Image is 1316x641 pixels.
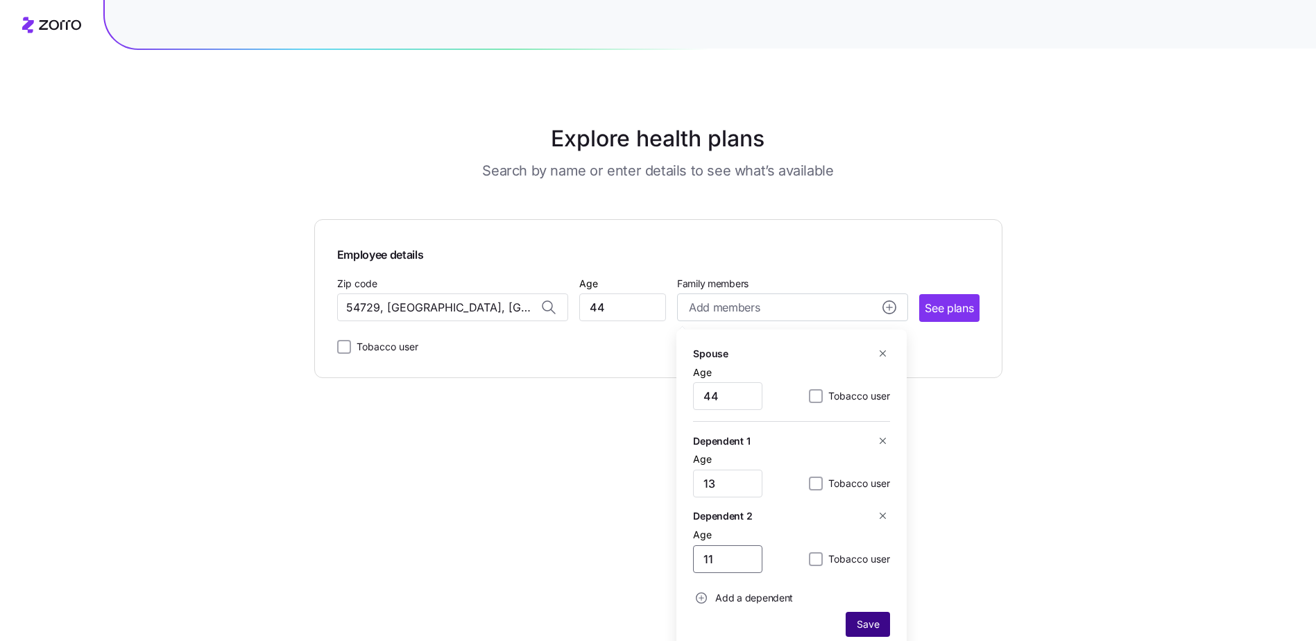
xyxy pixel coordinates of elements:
[693,452,712,467] label: Age
[693,382,762,410] input: Age
[715,591,793,605] span: Add a dependent
[693,365,712,380] label: Age
[348,122,968,155] h1: Explore health plans
[693,470,762,497] input: Age
[677,277,908,291] span: Family members
[925,300,973,317] span: See plans
[693,545,762,573] input: Age
[689,299,760,316] span: Add members
[693,508,752,523] h5: Dependent 2
[882,300,896,314] svg: add icon
[337,293,568,321] input: Zip code
[823,475,890,492] label: Tobacco user
[337,276,377,291] label: Zip code
[351,339,418,355] label: Tobacco user
[693,584,793,612] button: Add a dependent
[919,294,979,322] button: See plans
[846,612,890,637] button: Save
[677,293,908,321] button: Add membersadd icon
[337,242,980,264] span: Employee details
[579,293,666,321] input: Age
[857,617,879,631] span: Save
[579,276,598,291] label: Age
[696,592,707,604] svg: add icon
[693,527,712,542] label: Age
[482,161,833,180] h3: Search by name or enter details to see what’s available
[693,434,750,448] h5: Dependent 1
[823,551,890,567] label: Tobacco user
[693,346,728,361] h5: Spouse
[823,388,890,404] label: Tobacco user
